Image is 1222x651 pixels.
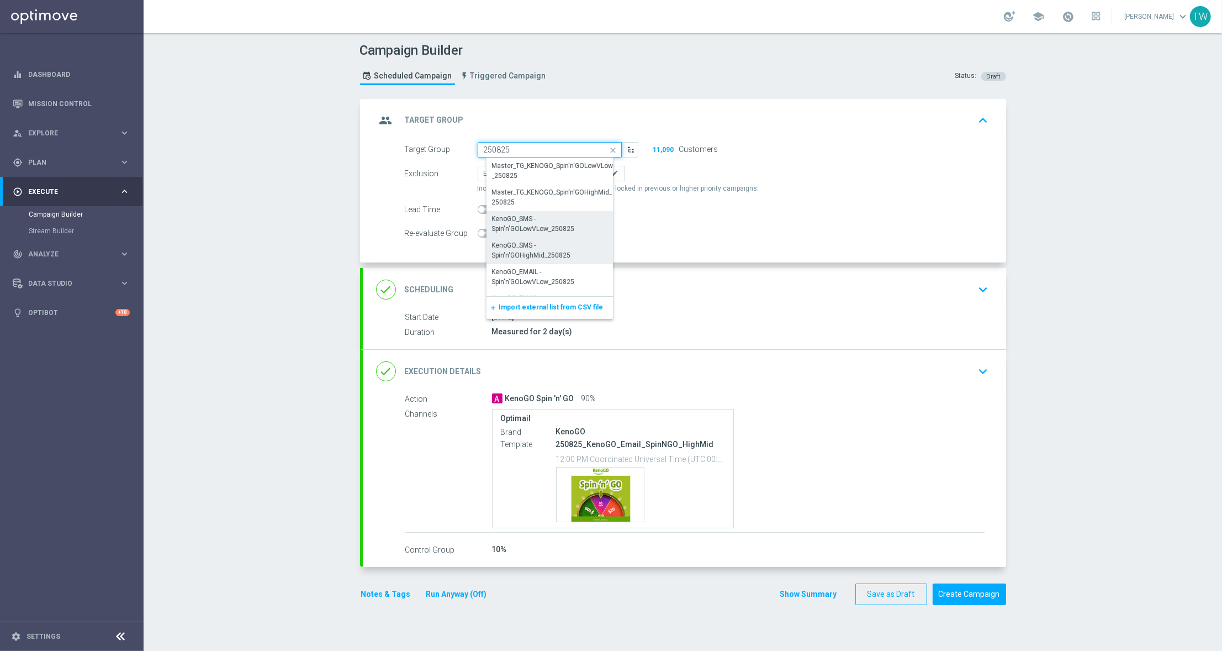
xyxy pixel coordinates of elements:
div: TW [1190,6,1211,27]
div: Press SPACE to select this row. [486,291,622,317]
div: Press SPACE to select this row. [486,158,622,185]
label: Control Group [405,545,492,555]
div: Press SPACE to select this row. [486,264,622,291]
span: Draft [987,73,1001,80]
button: add Import external list from CSV file [486,297,503,319]
label: Duration [405,327,492,337]
div: Press SPACE to select this row. [486,297,613,319]
i: play_circle_outline [13,187,23,197]
span: school [1032,11,1044,23]
a: [PERSON_NAME]keyboard_arrow_down [1123,8,1190,25]
i: track_changes [13,249,23,259]
button: person_search Explore keyboard_arrow_right [12,129,130,138]
button: keyboard_arrow_down [974,361,993,382]
div: Dashboard [13,60,130,89]
button: keyboard_arrow_down [974,279,993,300]
span: Explore [28,130,119,136]
button: track_changes Analyze keyboard_arrow_right [12,250,130,259]
div: Lead Time [405,202,478,217]
div: Campaign Builder [29,206,142,223]
p: 250825_KenoGO_Email_SpinNGO_HighMid [556,439,726,449]
div: Optibot [13,298,130,327]
div: Mission Control [13,89,130,118]
div: Measured for 2 day(s) [492,326,985,337]
div: [DATE] [492,311,985,322]
div: Stream Builder [29,223,142,239]
div: Exclusion [405,166,478,181]
label: Action [405,394,492,404]
button: Notes & Tags [360,587,412,601]
span: Import external list from CSV file [499,303,604,311]
button: Data Studio keyboard_arrow_right [12,279,130,288]
i: equalizer [13,70,23,80]
button: Run Anyway (Off) [425,587,488,601]
div: Master_TG_KENOGO_Spin'n'GOLowVLow_250825 [492,161,616,181]
div: done Execution Details keyboard_arrow_down [376,361,993,382]
i: keyboard_arrow_right [119,278,130,288]
div: Master_TG_KENOGO_Spin'n'GOHighMid_250825 [492,187,616,207]
span: Plan [28,159,119,166]
i: keyboard_arrow_right [119,186,130,197]
label: Optimail [501,414,726,423]
colored-tag: Draft [981,71,1006,80]
a: Campaign Builder [29,210,115,219]
i: gps_fixed [13,158,23,167]
label: Template [501,439,556,449]
span: Scheduled Campaign [374,71,452,81]
div: Analyze [13,249,119,259]
span: A [492,393,502,403]
i: close [605,143,621,158]
i: keyboard_arrow_down [975,281,992,298]
button: Save as Draft [855,584,927,605]
a: Stream Builder [29,227,115,235]
span: Analyze [28,251,119,258]
i: keyboard_arrow_right [119,128,130,138]
label: Channels [405,409,492,419]
button: keyboard_arrow_up [974,110,993,131]
div: Press SPACE to select this row. [486,238,622,264]
label: Start Date [405,312,492,322]
div: KenoGO_EMAIL - Spin'n'GOLowVLow_250825 [492,267,616,287]
h2: Execution Details [405,366,482,377]
div: KenoGO_EMAIL - Spin'n'GOHighMid_250825 [492,293,616,313]
div: Data Studio [13,279,119,288]
i: lightbulb [13,308,23,318]
button: gps_fixed Plan keyboard_arrow_right [12,158,130,167]
span: Triggered Campaign [470,71,546,81]
i: keyboard_arrow_down [975,363,992,380]
input: KenoGO_SMS - Spin'n'GOLowVLow_250825 [478,142,622,158]
i: add [487,304,498,312]
div: lightbulb Optibot +10 [12,308,130,317]
div: 10% [492,544,985,555]
div: group Target Group keyboard_arrow_up [376,110,993,131]
button: equalizer Dashboard [12,70,130,79]
i: keyboard_arrow_right [119,157,130,167]
button: Create Campaign [933,584,1006,605]
a: Dashboard [28,60,130,89]
div: KenoGO [556,426,726,437]
button: play_circle_outline Execute keyboard_arrow_right [12,187,130,196]
span: keyboard_arrow_down [1177,11,1189,23]
div: Execute [13,187,119,197]
button: 11,090 [652,145,674,154]
div: KenoGO_SMS - Spin'n'GOHighMid_250825 [492,240,616,260]
div: Re-evaluate Group [405,225,478,241]
button: Show Summary [780,588,838,601]
i: group [376,111,396,130]
div: done Scheduling keyboard_arrow_down [376,279,993,300]
i: keyboard_arrow_up [975,112,992,129]
h2: Target Group [405,115,464,125]
div: KenoGO_SMS - Spin'n'GOLowVLow_250825 [492,214,616,234]
span: Execute [28,188,119,195]
label: Customers [679,145,718,154]
span: Data Studio [28,280,119,287]
button: Mission Control [12,99,130,108]
a: Optibot [28,298,115,327]
div: Target Group [405,142,478,158]
div: Explore [13,128,119,138]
